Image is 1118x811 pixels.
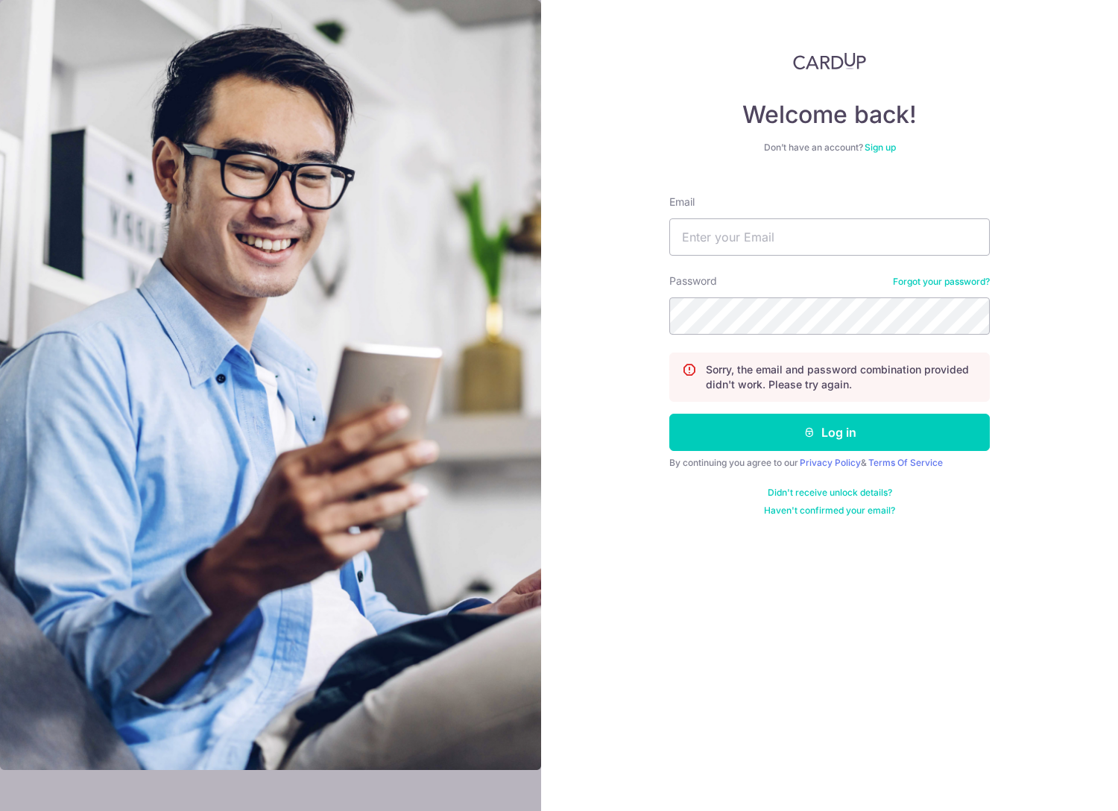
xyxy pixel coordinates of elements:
p: Sorry, the email and password combination provided didn't work. Please try again. [706,362,977,392]
label: Email [669,195,695,209]
h4: Welcome back! [669,100,990,130]
img: CardUp Logo [793,52,866,70]
a: Forgot your password? [893,276,990,288]
div: By continuing you agree to our & [669,457,990,469]
button: Log in [669,414,990,451]
a: Privacy Policy [800,457,861,468]
a: Terms Of Service [868,457,943,468]
input: Enter your Email [669,218,990,256]
a: Sign up [865,142,896,153]
label: Password [669,274,717,288]
div: Don’t have an account? [669,142,990,154]
a: Haven't confirmed your email? [764,505,895,517]
a: Didn't receive unlock details? [768,487,892,499]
